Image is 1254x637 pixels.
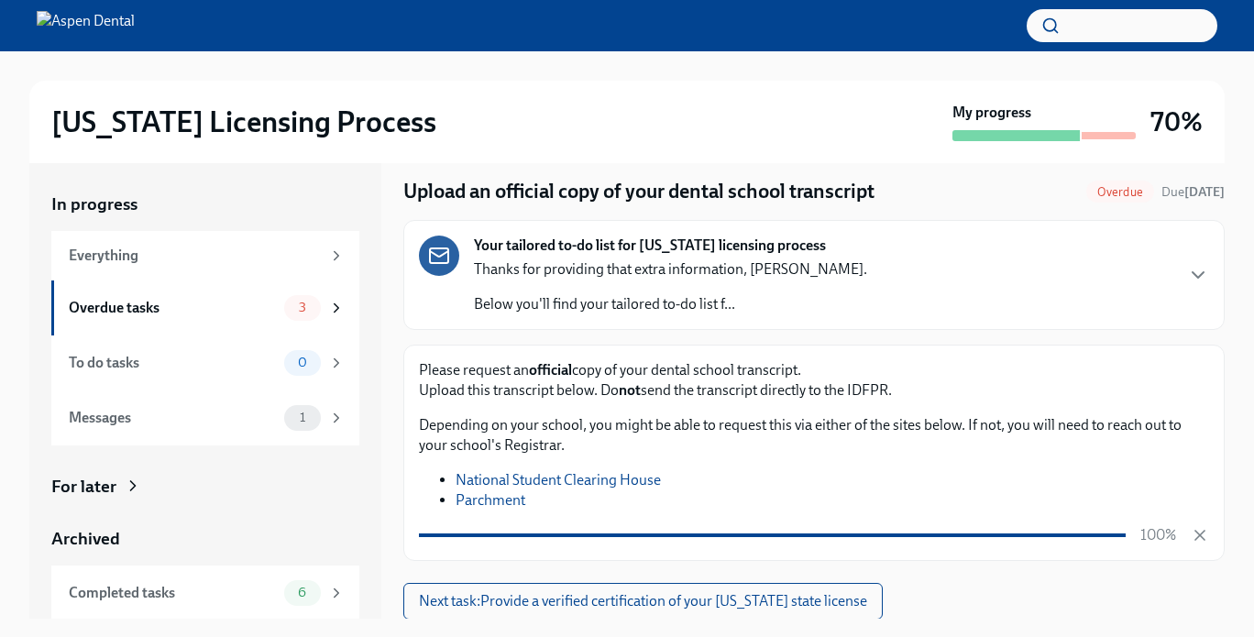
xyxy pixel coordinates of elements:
[419,592,867,610] span: Next task : Provide a verified certification of your [US_STATE] state license
[474,259,867,280] p: Thanks for providing that extra information, [PERSON_NAME].
[69,298,277,318] div: Overdue tasks
[51,475,359,499] a: For later
[1150,105,1203,138] h3: 70%
[51,475,116,499] div: For later
[619,381,641,399] strong: not
[51,231,359,280] a: Everything
[287,586,317,599] span: 6
[287,356,318,369] span: 0
[456,491,525,509] a: Parchment
[51,566,359,621] a: Completed tasks6
[529,361,572,379] strong: official
[288,301,317,314] span: 3
[474,236,826,256] strong: Your tailored to-do list for [US_STATE] licensing process
[403,583,883,620] button: Next task:Provide a verified certification of your [US_STATE] state license
[51,104,436,140] h2: [US_STATE] Licensing Process
[51,335,359,390] a: To do tasks0
[456,471,661,489] a: National Student Clearing House
[69,408,277,428] div: Messages
[419,360,1209,401] p: Please request an copy of your dental school transcript. Upload this transcript below. Do send th...
[37,11,135,40] img: Aspen Dental
[1086,185,1154,199] span: Overdue
[419,415,1209,456] p: Depending on your school, you might be able to request this via either of the sites below. If not...
[51,192,359,216] a: In progress
[51,280,359,335] a: Overdue tasks3
[1140,525,1176,545] p: 100%
[51,390,359,445] a: Messages1
[1184,184,1225,200] strong: [DATE]
[403,178,874,205] h4: Upload an official copy of your dental school transcript
[69,246,321,266] div: Everything
[1161,184,1225,200] span: Due
[289,411,316,424] span: 1
[474,294,867,314] p: Below you'll find your tailored to-do list f...
[952,103,1031,123] strong: My progress
[69,583,277,603] div: Completed tasks
[51,527,359,551] a: Archived
[69,353,277,373] div: To do tasks
[1191,526,1209,544] button: Cancel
